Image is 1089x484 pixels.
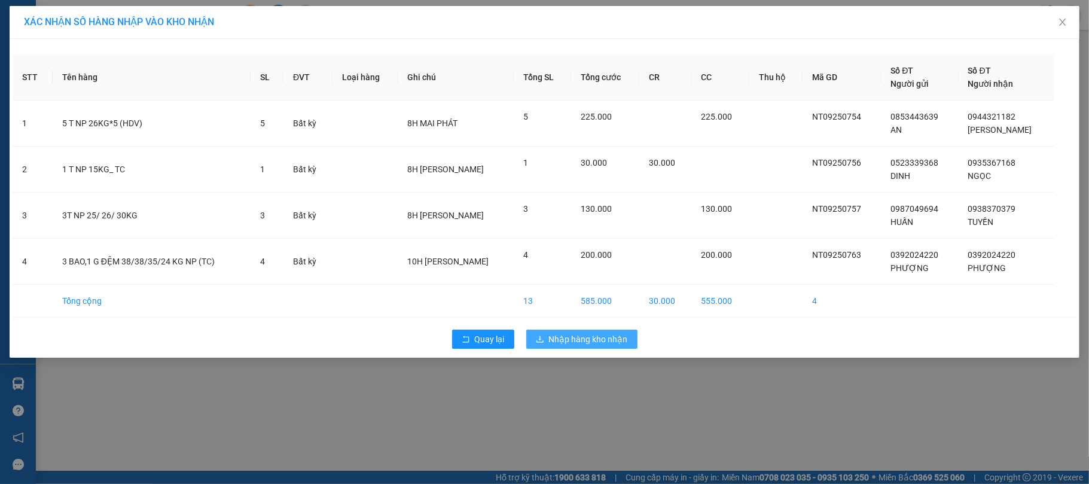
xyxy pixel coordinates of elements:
span: 200.000 [581,250,612,260]
td: 2 [13,147,53,193]
th: Tên hàng [53,54,251,101]
td: Tổng cộng [53,285,251,318]
td: 1 [13,101,53,147]
span: NT09250757 [812,204,861,214]
td: 555.000 [692,285,750,318]
span: 30.000 [649,158,675,168]
th: Mã GD [803,54,881,101]
th: Ghi chú [398,54,514,101]
span: NT09250754 [812,112,861,121]
span: 10H [PERSON_NAME] [408,257,489,266]
span: Số ĐT [891,66,914,75]
span: 0392024220 [891,250,939,260]
span: close [1058,17,1067,27]
span: HUẤN [891,217,914,227]
th: Loại hàng [333,54,398,101]
span: 8H [PERSON_NAME] [408,165,484,174]
td: 1 T NP 15KG_ TC [53,147,251,193]
span: 0987049694 [891,204,939,214]
span: Nhập hàng kho nhận [549,333,628,346]
button: Close [1046,6,1079,39]
span: rollback [462,335,470,345]
span: Người gửi [891,79,929,89]
span: PHƯỢNG [968,263,1006,273]
span: NGỌC [968,171,992,181]
td: 3 BAO,1 G ĐỆM 38/38/35/24 KG NP (TC) [53,239,251,285]
td: 5 T NP 26KG*5 (HDV) [53,101,251,147]
span: download [536,335,544,345]
span: 8H [PERSON_NAME] [408,211,484,220]
span: 5 [260,118,265,128]
button: downloadNhập hàng kho nhận [526,330,637,349]
th: Tổng SL [514,54,571,101]
span: XÁC NHẬN SỐ HÀNG NHẬP VÀO KHO NHẬN [24,16,214,28]
span: Số ĐT [968,66,991,75]
span: NT09250763 [812,250,861,260]
button: rollbackQuay lại [452,330,514,349]
span: [PERSON_NAME] [968,125,1032,135]
span: 5 [523,112,528,121]
td: 4 [803,285,881,318]
td: Bất kỳ [283,193,333,239]
span: 225.000 [581,112,612,121]
span: AN [891,125,902,135]
span: 1 [260,165,265,174]
span: 0935367168 [968,158,1016,168]
span: 0392024220 [968,250,1016,260]
span: PHƯỢNG [891,263,929,273]
span: 4 [523,250,528,260]
td: 585.000 [571,285,639,318]
span: 225.000 [701,112,733,121]
span: TUYỀN [968,217,994,227]
span: 0944321182 [968,112,1016,121]
td: Bất kỳ [283,101,333,147]
td: 30.000 [639,285,692,318]
span: 0853443639 [891,112,939,121]
td: 13 [514,285,571,318]
span: Người nhận [968,79,1014,89]
td: Bất kỳ [283,147,333,193]
th: CC [692,54,750,101]
span: 130.000 [701,204,733,214]
span: 1 [523,158,528,168]
span: 3 [523,204,528,214]
span: 200.000 [701,250,733,260]
span: NT09250756 [812,158,861,168]
span: 30.000 [581,158,607,168]
span: Quay lại [475,333,505,346]
th: Tổng cước [571,54,639,101]
td: Bất kỳ [283,239,333,285]
th: ĐVT [283,54,333,101]
th: SL [251,54,283,101]
span: 0523339368 [891,158,939,168]
span: 0938370379 [968,204,1016,214]
span: 130.000 [581,204,612,214]
td: 3T NP 25/ 26/ 30KG [53,193,251,239]
td: 3 [13,193,53,239]
th: CR [639,54,692,101]
span: DINH [891,171,911,181]
span: 8H MAI PHÁT [408,118,458,128]
span: 3 [260,211,265,220]
td: 4 [13,239,53,285]
span: 4 [260,257,265,266]
th: STT [13,54,53,101]
th: Thu hộ [749,54,803,101]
